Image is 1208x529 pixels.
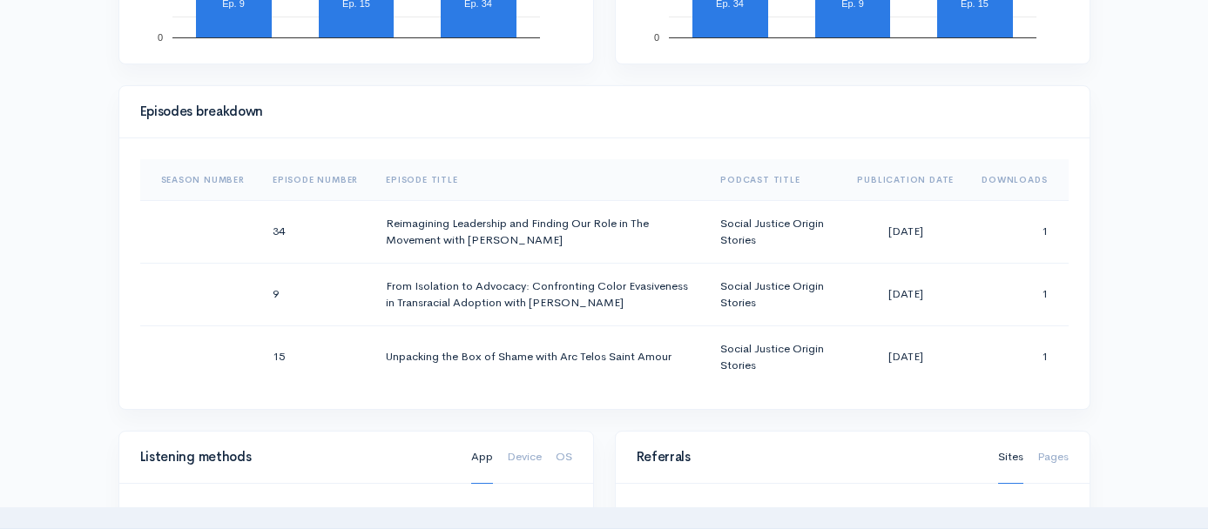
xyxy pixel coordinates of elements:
td: 9 [259,263,372,325]
a: App [471,431,493,484]
text: 0 [653,32,658,43]
td: From Isolation to Advocacy: Confronting Color Evasiveness in Transracial Adoption with [PERSON_NAME] [372,263,706,325]
td: 1 [968,200,1068,263]
a: Pages [1037,431,1069,484]
h4: Episodes breakdown [140,104,1058,119]
td: Social Justice Origin Stories [706,200,843,263]
td: Unpacking the Box of Shame with Arc Telos Saint Amour [372,325,706,388]
th: Sort column [706,159,843,201]
h4: Referrals [637,450,977,465]
td: [DATE] [843,263,968,325]
th: Sort column [968,159,1068,201]
a: Sites [998,431,1023,484]
th: Sort column [843,159,968,201]
td: Reimagining Leadership and Finding Our Role in The Movement with [PERSON_NAME] [372,200,706,263]
h4: Listening methods [140,450,450,465]
text: 0 [157,32,162,43]
td: [DATE] [843,325,968,388]
td: 34 [259,200,372,263]
td: Social Justice Origin Stories [706,263,843,325]
th: Sort column [259,159,372,201]
td: [DATE] [843,200,968,263]
a: OS [556,431,572,484]
td: 15 [259,325,372,388]
a: Device [507,431,542,484]
th: Sort column [140,159,259,201]
td: 1 [968,263,1068,325]
td: 1 [968,325,1068,388]
th: Sort column [372,159,706,201]
td: Social Justice Origin Stories [706,325,843,388]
